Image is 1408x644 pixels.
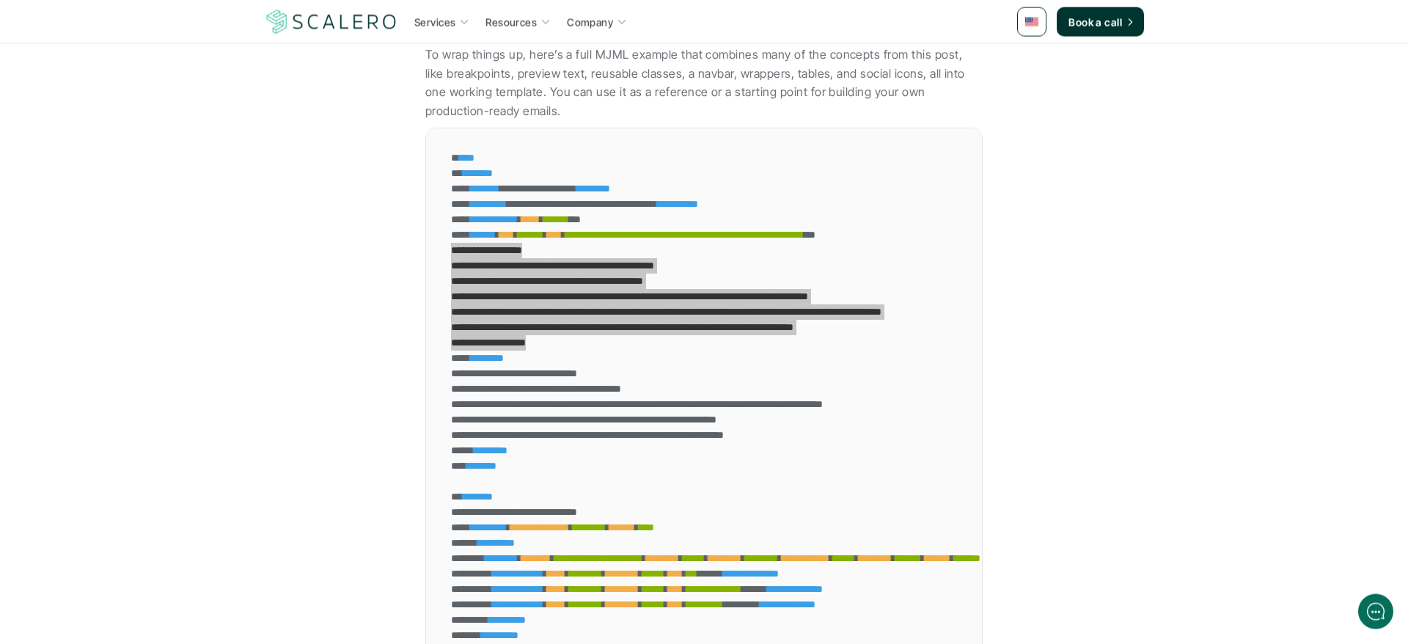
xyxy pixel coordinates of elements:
a: Scalero company logotype [264,9,399,35]
span: We run on Gist [122,513,186,522]
h1: Hi! Welcome to [GEOGRAPHIC_DATA]. [22,71,271,95]
span: New conversation [95,203,176,215]
img: Scalero company logotype [264,8,399,36]
p: Book a call [1068,15,1122,30]
p: Company [567,15,613,30]
iframe: gist-messenger-bubble-iframe [1358,594,1393,629]
a: Book a call [1057,7,1144,37]
h2: Let us know if we can help with lifecycle marketing. [22,98,271,168]
p: Resources [485,15,537,30]
p: Services [414,15,455,30]
button: New conversation [23,194,271,224]
p: To wrap things up, here’s a full MJML example that combines many of the concepts from this post, ... [425,45,983,120]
